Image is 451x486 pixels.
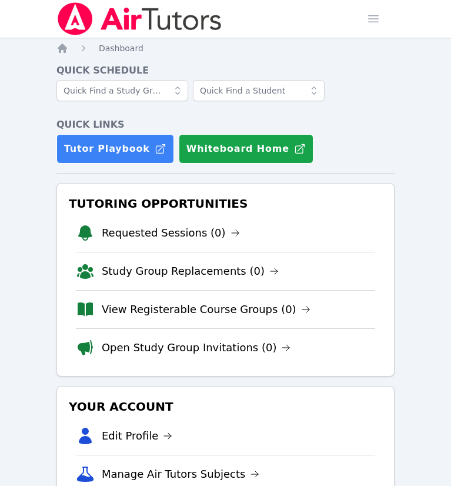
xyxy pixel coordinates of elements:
a: Dashboard [99,42,143,54]
h4: Quick Links [56,118,395,132]
a: Requested Sessions (0) [102,225,240,241]
input: Quick Find a Study Group [56,80,188,101]
a: Edit Profile [102,428,173,444]
button: Whiteboard Home [179,134,313,164]
a: View Registerable Course Groups (0) [102,301,310,318]
a: Manage Air Tutors Subjects [102,466,260,482]
img: Air Tutors [56,2,223,35]
nav: Breadcrumb [56,42,395,54]
a: Study Group Replacements (0) [102,263,279,279]
h3: Tutoring Opportunities [66,193,385,214]
h3: Your Account [66,396,385,417]
a: Tutor Playbook [56,134,174,164]
span: Dashboard [99,44,143,53]
h4: Quick Schedule [56,64,395,78]
input: Quick Find a Student [193,80,325,101]
a: Open Study Group Invitations (0) [102,339,291,356]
